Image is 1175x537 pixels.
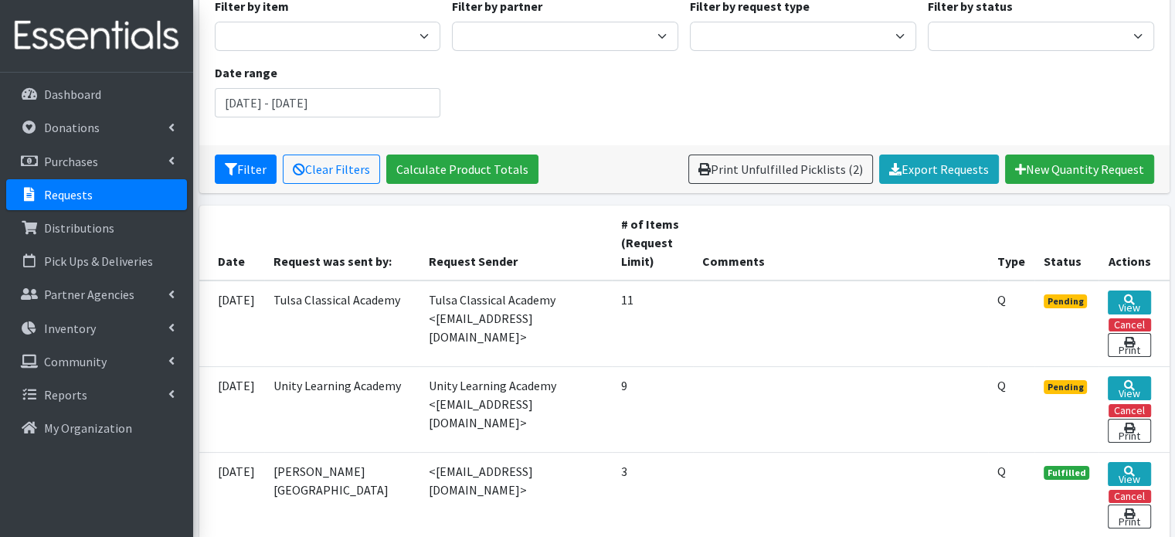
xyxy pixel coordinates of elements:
td: Tulsa Classical Academy [264,280,419,367]
th: Status [1034,206,1099,280]
p: Donations [44,120,100,135]
td: 11 [612,280,693,367]
p: Inventory [44,321,96,336]
th: Comments [693,206,987,280]
a: View [1108,291,1150,314]
a: My Organization [6,413,187,444]
p: Requests [44,187,93,202]
a: Export Requests [879,155,999,184]
button: Cancel [1109,404,1151,417]
a: Pick Ups & Deliveries [6,246,187,277]
th: Request was sent by: [264,206,419,280]
p: Distributions [44,220,114,236]
td: Unity Learning Academy [264,366,419,452]
p: Reports [44,387,87,403]
td: Unity Learning Academy <[EMAIL_ADDRESS][DOMAIN_NAME]> [419,366,613,452]
p: Dashboard [44,87,101,102]
a: Dashboard [6,79,187,110]
a: Inventory [6,313,187,344]
a: Print [1108,505,1150,529]
a: Print [1108,333,1150,357]
a: View [1108,462,1150,486]
p: Partner Agencies [44,287,134,302]
input: January 1, 2011 - December 31, 2011 [215,88,441,117]
td: 9 [612,366,693,452]
a: Requests [6,179,187,210]
th: Type [988,206,1034,280]
a: Partner Agencies [6,279,187,310]
button: Cancel [1109,490,1151,503]
label: Date range [215,63,277,82]
td: [DATE] [199,366,264,452]
th: Request Sender [419,206,613,280]
a: Reports [6,379,187,410]
a: Calculate Product Totals [386,155,538,184]
abbr: Quantity [997,378,1006,393]
p: My Organization [44,420,132,436]
th: Date [199,206,264,280]
span: Pending [1044,294,1088,308]
a: Community [6,346,187,377]
p: Pick Ups & Deliveries [44,253,153,269]
span: Fulfilled [1044,466,1090,480]
a: Distributions [6,212,187,243]
a: Purchases [6,146,187,177]
a: Donations [6,112,187,143]
abbr: Quantity [997,464,1006,479]
button: Cancel [1109,318,1151,331]
button: Filter [215,155,277,184]
abbr: Quantity [997,292,1006,308]
th: Actions [1099,206,1169,280]
a: Print [1108,419,1150,443]
td: Tulsa Classical Academy <[EMAIL_ADDRESS][DOMAIN_NAME]> [419,280,613,367]
img: HumanEssentials [6,10,187,62]
a: Clear Filters [283,155,380,184]
a: Print Unfulfilled Picklists (2) [688,155,873,184]
span: Pending [1044,380,1088,394]
p: Purchases [44,154,98,169]
p: Community [44,354,107,369]
th: # of Items (Request Limit) [612,206,693,280]
a: New Quantity Request [1005,155,1154,184]
a: View [1108,376,1150,400]
td: [DATE] [199,280,264,367]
